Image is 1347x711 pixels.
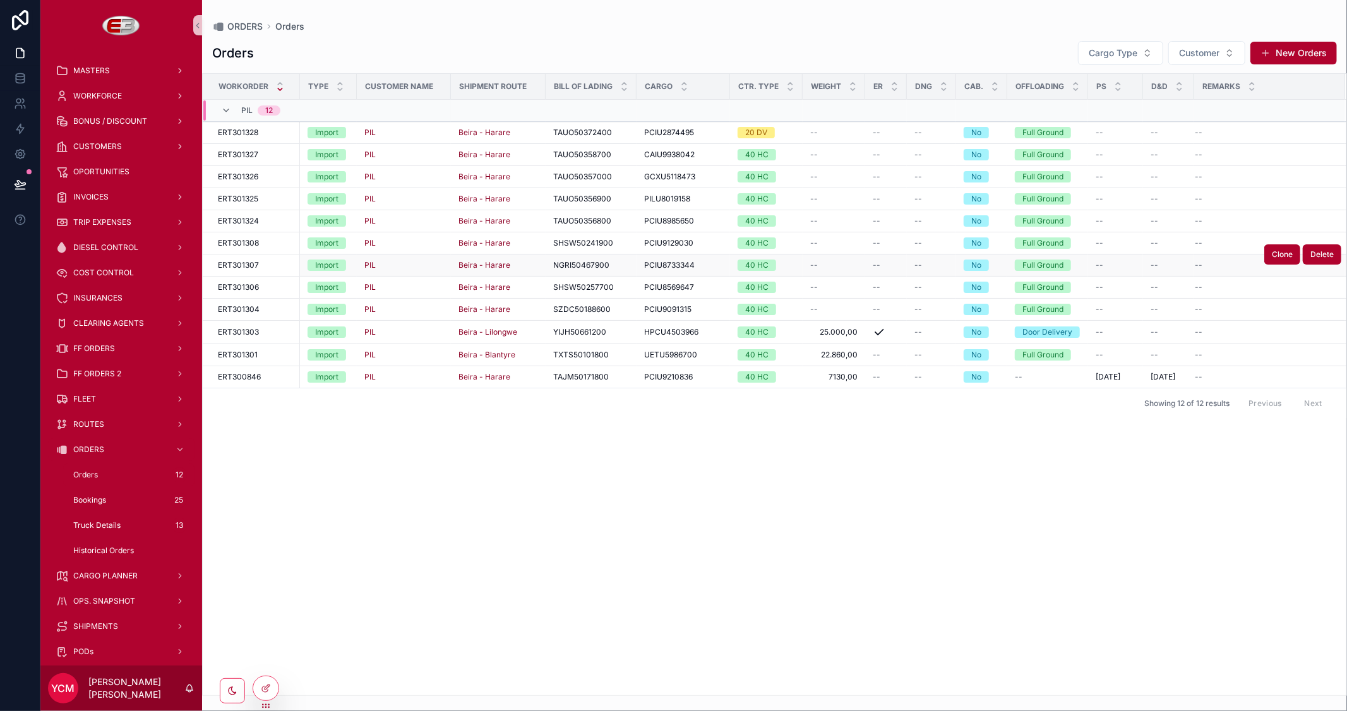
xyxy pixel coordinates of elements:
[1096,150,1103,160] span: --
[873,216,880,226] span: --
[364,128,443,138] a: PIL
[1195,172,1330,182] a: --
[364,282,376,292] a: PIL
[964,237,1000,249] a: No
[308,260,349,271] a: Import
[810,238,858,248] a: --
[1022,282,1063,293] div: Full Ground
[218,216,292,226] a: ERT301324
[873,282,899,292] a: --
[644,216,694,226] span: PCIU8985650
[364,150,376,160] span: PIL
[458,128,538,138] a: Beira - Harare
[873,128,880,138] span: --
[914,216,922,226] span: --
[1151,172,1158,182] span: --
[364,172,376,182] a: PIL
[315,260,338,271] div: Import
[1096,194,1135,204] a: --
[914,216,949,226] a: --
[308,149,349,160] a: Import
[1151,282,1187,292] a: --
[1151,194,1187,204] a: --
[738,237,795,249] a: 40 HC
[1250,42,1337,64] a: New Orders
[458,194,510,204] a: Beira - Harare
[810,172,818,182] span: --
[873,216,899,226] a: --
[810,216,818,226] span: --
[218,282,292,292] a: ERT301306
[964,304,1000,315] a: No
[1015,149,1081,160] a: Full Ground
[364,150,443,160] a: PIL
[227,20,263,33] span: ORDERS
[1195,194,1330,204] a: --
[364,260,443,270] a: PIL
[458,282,510,292] span: Beira - Harare
[1015,237,1081,249] a: Full Ground
[458,260,538,270] a: Beira - Harare
[873,150,880,160] span: --
[873,238,899,248] a: --
[745,127,767,138] div: 20 DV
[810,282,858,292] a: --
[458,150,510,160] a: Beira - Harare
[48,85,195,107] a: WORKFORCE
[73,217,131,227] span: TRIP EXPENSES
[48,135,195,158] a: CUSTOMERS
[1015,127,1081,138] a: Full Ground
[40,51,202,666] div: scrollable content
[48,160,195,183] a: OPORTUNITIES
[364,282,443,292] a: PIL
[914,128,949,138] a: --
[644,282,694,292] span: PCIU8569647
[1022,127,1063,138] div: Full Ground
[102,15,141,35] img: App logo
[458,238,510,248] a: Beira - Harare
[1168,41,1245,65] button: Select Button
[553,194,629,204] a: TAUO50356900
[971,127,981,138] div: No
[1195,216,1202,226] span: --
[644,194,722,204] a: PILU8019158
[644,172,695,182] span: GCXU5118473
[1195,150,1330,160] a: --
[364,194,443,204] a: PIL
[745,193,769,205] div: 40 HC
[1151,150,1158,160] span: --
[1195,260,1202,270] span: --
[810,260,818,270] span: --
[275,20,304,33] a: Orders
[644,260,695,270] span: PCIU8733344
[1195,216,1330,226] a: --
[308,282,349,293] a: Import
[1015,215,1081,227] a: Full Ground
[553,150,629,160] a: TAUO50358700
[1195,128,1202,138] span: --
[964,149,1000,160] a: No
[315,127,338,138] div: Import
[48,236,195,259] a: DIESEL CONTROL
[1096,128,1103,138] span: --
[1151,128,1158,138] span: --
[1015,282,1081,293] a: Full Ground
[553,260,629,270] a: NGRI50467900
[48,59,195,82] a: MASTERS
[1078,41,1163,65] button: Select Button
[810,194,818,204] span: --
[1151,260,1158,270] span: --
[914,238,922,248] span: --
[458,216,538,226] a: Beira - Harare
[553,282,614,292] span: SHSW50257700
[458,238,538,248] a: Beira - Harare
[458,260,510,270] span: Beira - Harare
[1195,260,1330,270] a: --
[1096,128,1135,138] a: --
[364,128,376,138] span: PIL
[644,150,722,160] a: CAIU9938042
[1096,172,1135,182] a: --
[73,268,134,278] span: COST CONTROL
